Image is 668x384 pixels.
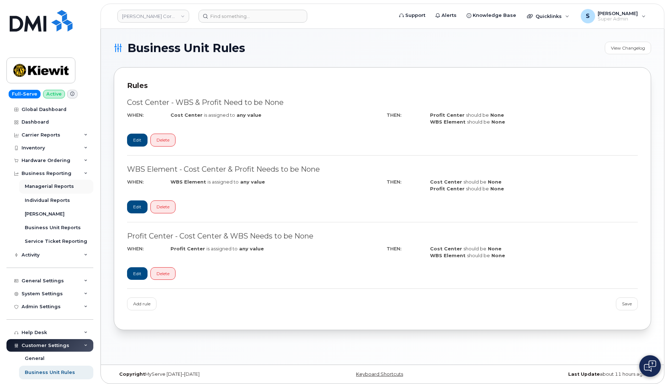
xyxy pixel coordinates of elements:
[491,119,505,125] b: None
[237,112,261,118] b: any value
[490,112,504,118] b: None
[356,371,403,377] a: Keyboard Shortcuts
[430,186,464,191] b: Profit Center
[123,174,166,196] div: WHEN:
[467,119,490,125] span: should be
[119,371,145,377] strong: Copyright
[150,200,176,213] a: Delete
[240,179,265,185] b: any value
[472,371,651,377] div: about 11 hours ago
[114,371,293,377] div: MyServe [DATE]–[DATE]
[127,43,245,54] span: Business Unit Rules
[430,119,466,125] b: WBS Element
[127,164,638,175] div: WBS Element - Cost Center & Profit Needs to be None
[466,112,489,118] span: should be
[127,80,638,91] div: Rules
[466,186,489,191] span: should be
[239,246,264,251] b: any value
[490,186,504,191] b: None
[127,297,157,310] a: Add rule
[382,241,426,263] div: THEN:
[170,179,206,185] b: WBS Element
[382,107,426,129] div: THEN:
[467,253,490,258] span: should be
[463,179,486,185] span: should be
[430,253,466,258] b: WBS Element
[127,200,148,213] a: Edit
[150,267,176,280] a: Delete
[430,179,462,185] b: Cost Center
[204,112,235,118] span: is assigned to
[430,246,462,251] b: Cost Center
[206,246,238,251] span: is assigned to
[170,246,205,251] b: Profit Center
[430,112,464,118] b: Profit Center
[568,371,600,377] strong: Last Update
[491,253,505,258] b: None
[382,174,426,196] div: THEN:
[644,360,656,372] img: Open chat
[605,42,651,54] a: View Changelog
[207,179,239,185] span: is assigned to
[463,246,486,251] span: should be
[127,267,148,280] a: Edit
[123,107,166,129] div: WHEN:
[616,297,638,310] a: Save
[170,112,202,118] b: Cost Center
[127,231,638,241] div: Profit Center - Cost Center & WBS Needs to be None
[150,134,176,146] a: Delete
[488,179,501,185] b: None
[123,241,166,263] div: WHEN:
[488,246,501,251] b: None
[127,134,148,146] a: Edit
[127,97,638,108] div: Cost Center - WBS & Profit Need to be None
